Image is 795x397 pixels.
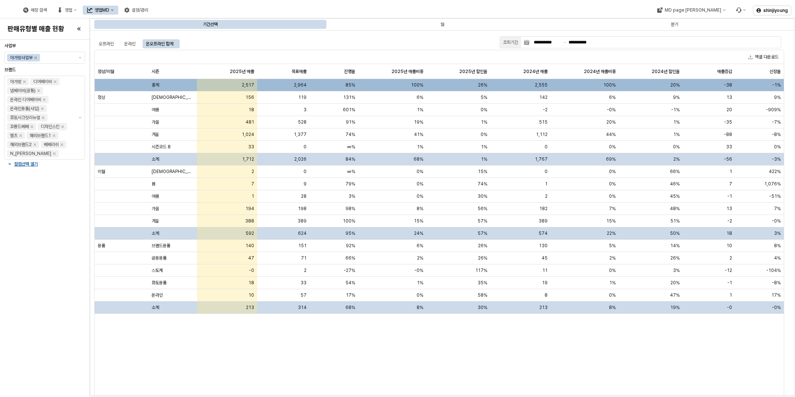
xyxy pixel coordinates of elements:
span: 2025년 할인율 [459,68,487,74]
span: 2025년 매출비중 [392,68,423,74]
span: 15% [606,218,616,224]
span: -3% [772,156,781,162]
span: -104% [766,267,781,273]
span: -2 [727,218,732,224]
span: 66% [345,255,355,261]
div: 해외브랜드1 [30,132,51,139]
span: 26% [478,255,487,261]
span: 2 [304,267,307,273]
span: 14% [670,243,680,249]
button: 컬럼선택 열기 [7,161,82,167]
span: -0 [249,267,254,273]
span: 45 [542,255,548,261]
span: -27% [344,267,355,273]
span: 2024년 매출 [523,68,548,74]
span: 진행율 [344,68,355,74]
span: 156 [246,94,254,100]
span: 스토케 [152,267,163,273]
span: 57 [301,292,307,298]
span: 4% [774,255,781,261]
span: 1 [729,169,732,175]
span: 84% [345,156,355,162]
span: 0 [545,144,548,150]
span: 44% [606,131,616,137]
h4: 판매유형별 매출 현황 [7,25,64,33]
span: 66% [670,169,680,175]
span: 11 [542,267,548,273]
span: 22% [607,230,616,236]
div: 오프라인 [99,39,114,48]
span: 54% [345,280,355,286]
span: 92% [346,243,355,249]
div: 해외브랜드2 [10,141,32,148]
span: 51% [670,218,680,224]
div: 기간선택 [203,20,218,29]
button: 제안 사항 표시 [76,76,85,159]
span: -0% [414,267,423,273]
div: 설정/관리 [132,7,148,13]
span: 0% [609,144,616,150]
span: 45% [670,193,680,199]
span: 95% [345,230,355,236]
div: 냅베이비(공통) [10,87,36,94]
span: 46% [670,181,680,187]
div: 월 [327,20,558,29]
span: 0% [609,193,616,199]
div: Remove 엘츠 [19,134,22,137]
span: 3 [304,107,307,113]
span: 공용용품 [152,255,167,261]
div: Remove 해외브랜드1 [52,134,55,137]
span: 2,026 [294,156,307,162]
span: 213 [539,304,548,310]
span: 10 [727,243,732,249]
span: 0% [417,181,423,187]
div: 분기 [671,20,678,29]
span: 1% [673,131,680,137]
div: 퓨토시크릿리뉴얼 [10,114,40,121]
span: 119 [298,94,307,100]
span: -1% [671,107,680,113]
span: 30% [478,304,487,310]
div: 엘츠 [10,132,18,139]
span: 57% [478,218,487,224]
span: 35% [478,280,487,286]
span: 시즌코드 8 [152,144,171,150]
span: 0% [774,144,781,150]
span: 2 [545,193,548,199]
span: 592 [246,230,254,236]
span: 314 [298,304,307,310]
div: Remove 꼬똥드베베 [30,125,33,128]
span: 브랜드 [4,67,16,72]
span: 198 [298,206,307,212]
span: 여름 [152,107,159,113]
button: shinjiyoung [753,6,791,15]
span: 19% [670,304,680,310]
span: 481 [246,119,254,125]
span: 시즌 [152,68,159,74]
span: 정상 [98,94,105,100]
span: 0 [545,169,548,175]
span: 19% [414,119,423,125]
button: 설정/관리 [120,6,153,15]
span: 9 [304,181,307,187]
span: 1 [729,292,732,298]
span: 33 [248,144,254,150]
span: 0% [673,144,680,150]
div: N_[PERSON_NAME] [10,150,51,157]
div: 꼬똥드베베 [10,123,29,130]
div: 영업MD [83,6,118,15]
div: 온라인 디어베이비 [10,96,41,103]
span: 1% [481,156,487,162]
div: Remove 베베리쉬 [60,143,63,146]
div: Remove 냅베이비(공통) [37,89,40,92]
span: 19 [542,280,548,286]
span: ∞% [347,144,355,150]
div: MD page 이동 [652,6,730,15]
span: 9% [774,94,781,100]
span: [DEMOGRAPHIC_DATA] [152,94,194,100]
div: MD page [PERSON_NAME] [664,7,721,13]
span: -38 [724,82,732,88]
p: 컬럼선택 열기 [14,161,38,167]
div: 매장 검색 [19,6,51,15]
span: -12 [725,267,732,273]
